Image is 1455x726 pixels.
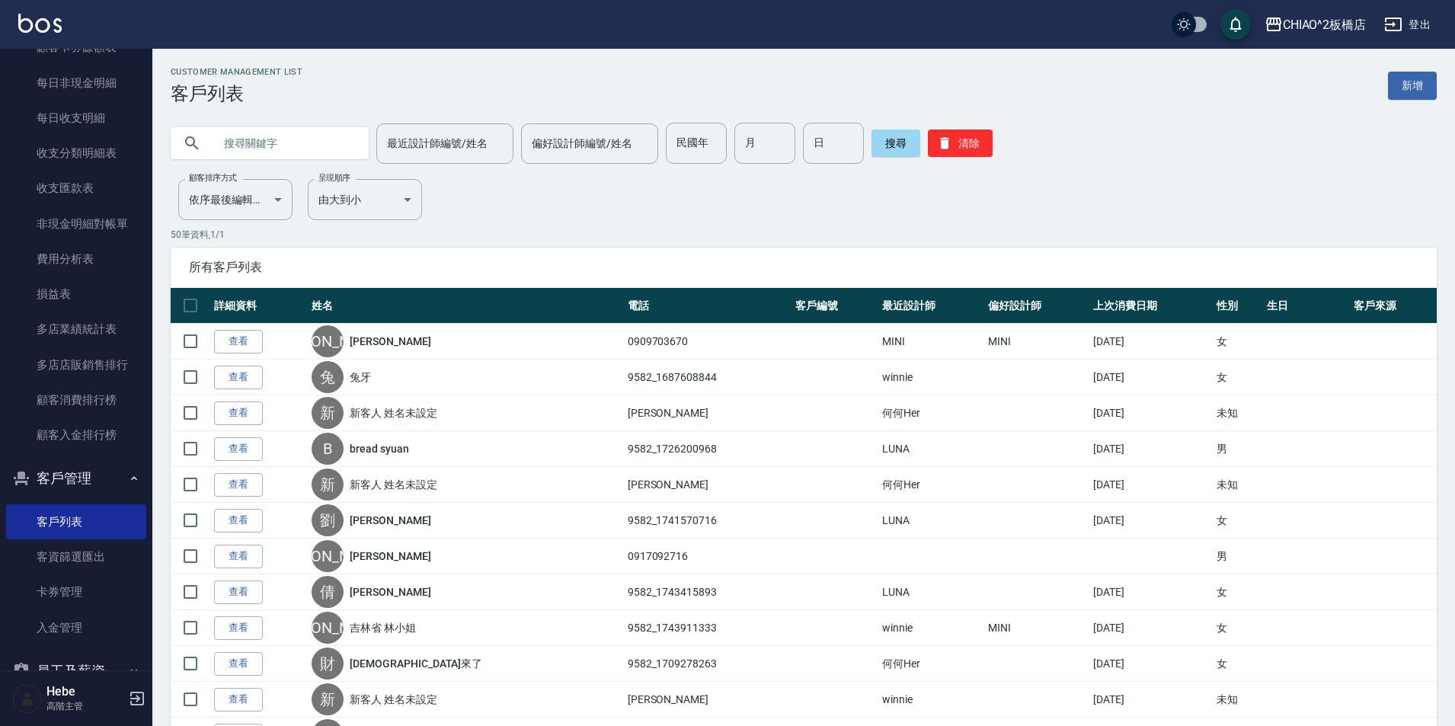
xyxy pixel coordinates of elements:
[624,431,792,467] td: 9582_1726200968
[214,616,263,640] a: 查看
[6,136,146,171] a: 收支分類明細表
[1283,15,1367,34] div: CHIAO^2板橋店
[1213,682,1263,718] td: 未知
[624,324,792,360] td: 0909703670
[312,648,344,680] div: 財
[312,361,344,393] div: 兔
[171,228,1437,241] p: 50 筆資料, 1 / 1
[1089,395,1213,431] td: [DATE]
[1213,395,1263,431] td: 未知
[928,130,993,157] button: 清除
[308,179,422,220] div: 由大到小
[350,513,430,528] a: [PERSON_NAME]
[878,467,983,503] td: 何何Her
[350,692,437,707] a: 新客人 姓名未設定
[189,172,237,184] label: 顧客排序方式
[624,288,792,324] th: 電話
[984,288,1089,324] th: 偏好設計師
[1213,646,1263,682] td: 女
[1213,503,1263,539] td: 女
[878,610,983,646] td: winnie
[1089,682,1213,718] td: [DATE]
[1089,503,1213,539] td: [DATE]
[624,503,792,539] td: 9582_1741570716
[878,324,983,360] td: MINI
[878,395,983,431] td: 何何Her
[350,477,437,492] a: 新客人 姓名未設定
[624,574,792,610] td: 9582_1743415893
[624,395,792,431] td: [PERSON_NAME]
[624,646,792,682] td: 9582_1709278263
[1213,288,1263,324] th: 性別
[1089,574,1213,610] td: [DATE]
[214,473,263,497] a: 查看
[12,683,43,714] img: Person
[6,574,146,609] a: 卡券管理
[1378,11,1437,39] button: 登出
[984,610,1089,646] td: MINI
[6,171,146,206] a: 收支匯款表
[1388,72,1437,100] a: 新增
[6,417,146,453] a: 顧客入金排行榜
[878,682,983,718] td: winnie
[312,683,344,715] div: 新
[350,548,430,564] a: [PERSON_NAME]
[1089,324,1213,360] td: [DATE]
[1089,431,1213,467] td: [DATE]
[878,646,983,682] td: 何何Her
[1089,288,1213,324] th: 上次消費日期
[1089,610,1213,646] td: [DATE]
[624,682,792,718] td: [PERSON_NAME]
[1213,431,1263,467] td: 男
[214,330,263,353] a: 查看
[1213,467,1263,503] td: 未知
[624,467,792,503] td: [PERSON_NAME]
[6,459,146,498] button: 客戶管理
[624,610,792,646] td: 9582_1743911333
[308,288,623,324] th: 姓名
[1213,539,1263,574] td: 男
[214,401,263,425] a: 查看
[214,652,263,676] a: 查看
[214,688,263,712] a: 查看
[6,539,146,574] a: 客資篩選匯出
[6,312,146,347] a: 多店業績統計表
[350,620,416,635] a: 吉林省 林小姐
[6,504,146,539] a: 客戶列表
[791,288,878,324] th: 客戶編號
[6,382,146,417] a: 顧客消費排行榜
[210,288,308,324] th: 詳細資料
[214,509,263,533] a: 查看
[312,325,344,357] div: [PERSON_NAME]
[350,584,430,600] a: [PERSON_NAME]
[312,540,344,572] div: [PERSON_NAME]
[6,241,146,277] a: 費用分析表
[6,66,146,101] a: 每日非現金明細
[878,503,983,539] td: LUNA
[1213,610,1263,646] td: 女
[214,366,263,389] a: 查看
[6,610,146,645] a: 入金管理
[6,277,146,312] a: 損益表
[624,539,792,574] td: 0917092716
[1213,324,1263,360] td: 女
[350,656,482,671] a: [DEMOGRAPHIC_DATA]來了
[312,576,344,608] div: 倩
[1258,9,1373,40] button: CHIAO^2板橋店
[312,504,344,536] div: 劉
[214,580,263,604] a: 查看
[1263,288,1350,324] th: 生日
[984,324,1089,360] td: MINI
[312,397,344,429] div: 新
[171,67,302,77] h2: Customer Management List
[18,14,62,33] img: Logo
[1089,646,1213,682] td: [DATE]
[6,101,146,136] a: 每日收支明細
[878,431,983,467] td: LUNA
[878,288,983,324] th: 最近設計師
[46,699,124,713] p: 高階主管
[878,360,983,395] td: winnie
[213,123,357,164] input: 搜尋關鍵字
[171,83,302,104] h3: 客戶列表
[178,179,293,220] div: 依序最後編輯時間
